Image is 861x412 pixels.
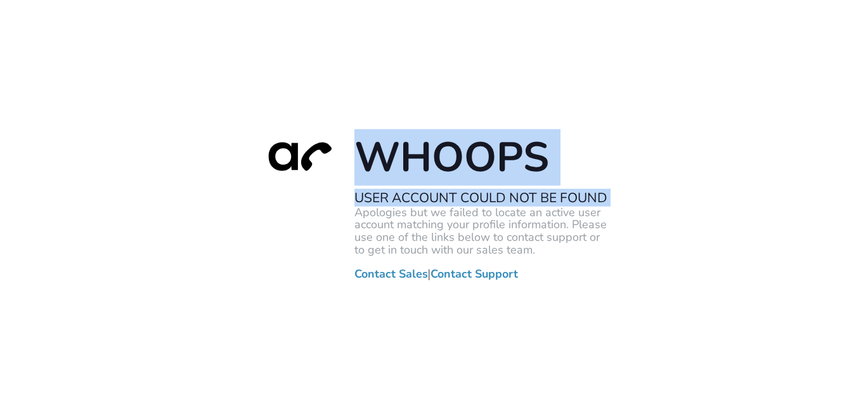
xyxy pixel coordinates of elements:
[253,132,608,280] div: |
[354,267,428,280] a: Contact Sales
[354,132,608,183] h1: Whoops
[354,190,608,206] h2: User Account Could Not Be Found
[430,267,518,280] a: Contact Support
[354,206,608,256] p: Apologies but we failed to locate an active user account matching your profile information. Pleas...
